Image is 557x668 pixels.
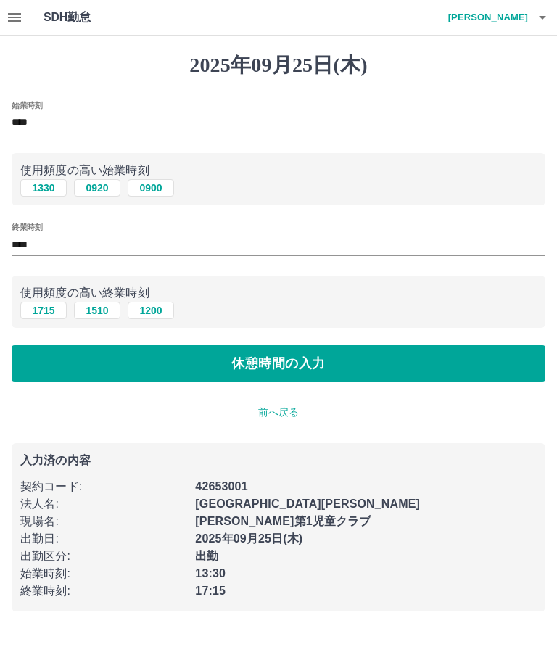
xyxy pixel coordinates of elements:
[195,532,302,545] b: 2025年09月25日(木)
[20,582,186,600] p: 終業時刻 :
[20,162,537,179] p: 使用頻度の高い始業時刻
[128,179,174,197] button: 0900
[12,53,545,78] h1: 2025年09月25日(木)
[195,480,247,492] b: 42653001
[12,222,42,233] label: 終業時刻
[12,345,545,382] button: 休憩時間の入力
[74,302,120,319] button: 1510
[20,302,67,319] button: 1715
[20,530,186,548] p: 出勤日 :
[195,585,226,597] b: 17:15
[20,513,186,530] p: 現場名 :
[20,478,186,495] p: 契約コード :
[195,567,226,580] b: 13:30
[20,548,186,565] p: 出勤区分 :
[20,495,186,513] p: 法人名 :
[20,284,537,302] p: 使用頻度の高い終業時刻
[12,99,42,110] label: 始業時刻
[20,455,537,466] p: 入力済の内容
[20,565,186,582] p: 始業時刻 :
[128,302,174,319] button: 1200
[195,498,420,510] b: [GEOGRAPHIC_DATA][PERSON_NAME]
[74,179,120,197] button: 0920
[12,405,545,420] p: 前へ戻る
[20,179,67,197] button: 1330
[195,515,371,527] b: [PERSON_NAME]第1児童クラブ
[195,550,218,562] b: 出勤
